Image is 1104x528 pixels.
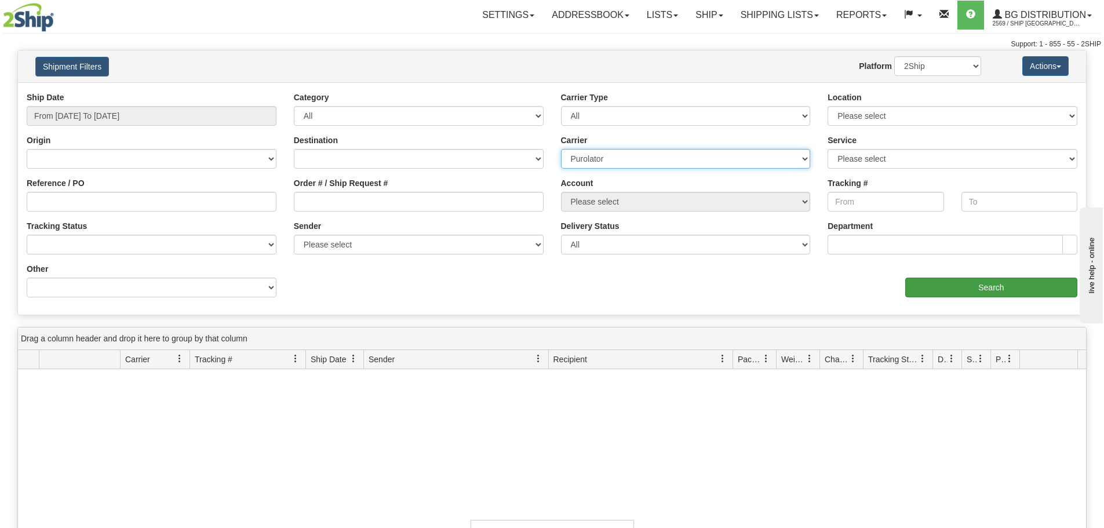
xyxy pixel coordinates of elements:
[561,220,620,232] label: Delivery Status
[828,92,861,103] label: Location
[35,57,109,77] button: Shipment Filters
[828,1,895,30] a: Reports
[868,354,919,365] span: Tracking Status
[195,354,232,365] span: Tracking #
[170,349,190,369] a: Carrier filter column settings
[993,18,1080,30] span: 2569 / Ship [GEOGRAPHIC_DATA]
[687,1,731,30] a: Ship
[843,349,863,369] a: Charge filter column settings
[27,92,64,103] label: Ship Date
[3,39,1101,49] div: Support: 1 - 855 - 55 - 2SHIP
[971,349,990,369] a: Shipment Issues filter column settings
[859,60,892,72] label: Platform
[561,92,608,103] label: Carrier Type
[732,1,828,30] a: Shipping lists
[543,1,638,30] a: Addressbook
[713,349,733,369] a: Recipient filter column settings
[961,192,1077,212] input: To
[311,354,346,365] span: Ship Date
[18,327,1086,350] div: grid grouping header
[828,134,857,146] label: Service
[294,220,321,232] label: Sender
[369,354,395,365] span: Sender
[828,177,868,189] label: Tracking #
[800,349,819,369] a: Weight filter column settings
[996,354,1005,365] span: Pickup Status
[294,92,329,103] label: Category
[984,1,1101,30] a: BG Distribution 2569 / Ship [GEOGRAPHIC_DATA]
[738,354,762,365] span: Packages
[1022,56,1069,76] button: Actions
[27,220,87,232] label: Tracking Status
[27,263,48,275] label: Other
[905,278,1077,297] input: Search
[344,349,363,369] a: Ship Date filter column settings
[286,349,305,369] a: Tracking # filter column settings
[27,177,85,189] label: Reference / PO
[756,349,776,369] a: Packages filter column settings
[1077,205,1103,323] iframe: chat widget
[125,354,150,365] span: Carrier
[473,1,543,30] a: Settings
[294,134,338,146] label: Destination
[967,354,977,365] span: Shipment Issues
[553,354,587,365] span: Recipient
[294,177,388,189] label: Order # / Ship Request #
[828,192,943,212] input: From
[825,354,849,365] span: Charge
[1000,349,1019,369] a: Pickup Status filter column settings
[529,349,548,369] a: Sender filter column settings
[938,354,948,365] span: Delivery Status
[913,349,932,369] a: Tracking Status filter column settings
[3,3,54,32] img: logo2569.jpg
[9,10,107,19] div: live help - online
[828,220,873,232] label: Department
[27,134,50,146] label: Origin
[1002,10,1086,20] span: BG Distribution
[781,354,806,365] span: Weight
[561,177,593,189] label: Account
[942,349,961,369] a: Delivery Status filter column settings
[561,134,588,146] label: Carrier
[638,1,687,30] a: Lists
